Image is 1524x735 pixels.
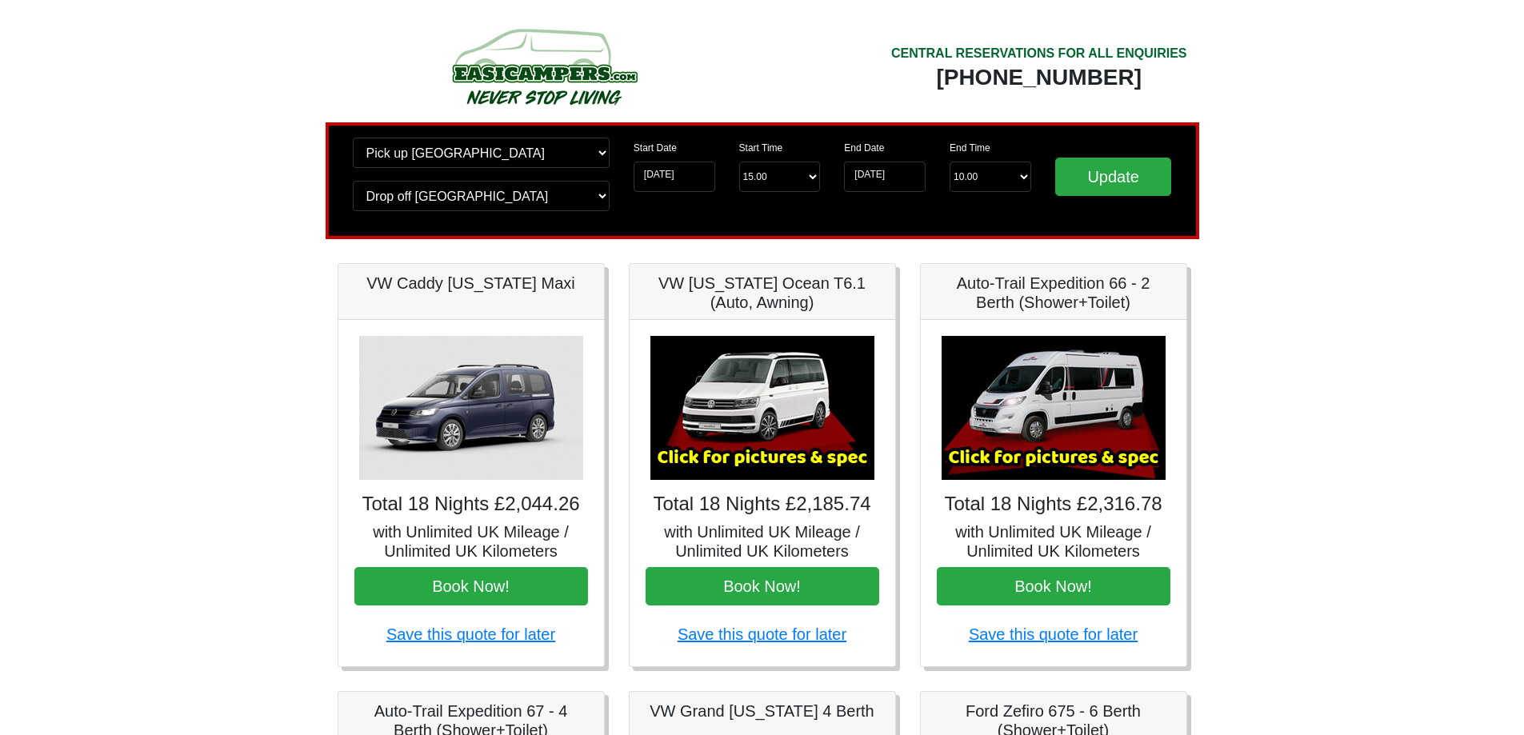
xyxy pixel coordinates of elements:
[891,44,1187,63] div: CENTRAL RESERVATIONS FOR ALL ENQUIRIES
[634,141,677,155] label: Start Date
[646,567,879,605] button: Book Now!
[950,141,990,155] label: End Time
[392,22,696,110] img: campers-checkout-logo.png
[844,162,926,192] input: Return Date
[678,625,846,643] a: Save this quote for later
[646,701,879,721] h5: VW Grand [US_STATE] 4 Berth
[650,336,874,480] img: VW California Ocean T6.1 (Auto, Awning)
[354,493,588,516] h4: Total 18 Nights £2,044.26
[844,141,884,155] label: End Date
[937,493,1170,516] h4: Total 18 Nights £2,316.78
[937,522,1170,561] h5: with Unlimited UK Mileage / Unlimited UK Kilometers
[386,625,555,643] a: Save this quote for later
[354,274,588,293] h5: VW Caddy [US_STATE] Maxi
[354,567,588,605] button: Book Now!
[891,63,1187,92] div: [PHONE_NUMBER]
[739,141,783,155] label: Start Time
[942,336,1166,480] img: Auto-Trail Expedition 66 - 2 Berth (Shower+Toilet)
[646,274,879,312] h5: VW [US_STATE] Ocean T6.1 (Auto, Awning)
[937,567,1170,605] button: Book Now!
[1055,158,1172,196] input: Update
[937,274,1170,312] h5: Auto-Trail Expedition 66 - 2 Berth (Shower+Toilet)
[969,625,1138,643] a: Save this quote for later
[354,522,588,561] h5: with Unlimited UK Mileage / Unlimited UK Kilometers
[634,162,715,192] input: Start Date
[646,522,879,561] h5: with Unlimited UK Mileage / Unlimited UK Kilometers
[359,336,583,480] img: VW Caddy California Maxi
[646,493,879,516] h4: Total 18 Nights £2,185.74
